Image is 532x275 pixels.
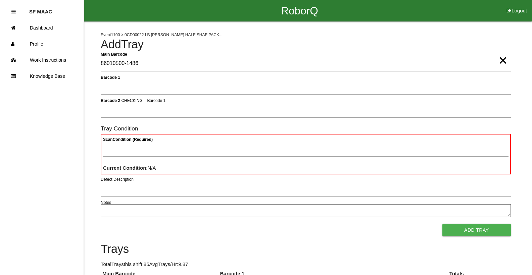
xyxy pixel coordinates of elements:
b: Main Barcode [101,52,127,56]
div: Close [11,4,16,20]
span: : N/A [103,165,156,171]
h4: Add Tray [101,38,511,51]
input: Required [101,56,511,71]
b: Barcode 1 [101,75,120,79]
label: Notes [101,200,111,206]
b: Current Condition [103,165,146,171]
a: Dashboard [0,20,84,36]
h4: Trays [101,243,511,256]
button: Add Tray [442,224,511,236]
b: Scan Condition (Required) [103,137,153,142]
p: SF MAAC [29,4,52,14]
span: Event 1100 > 0CD00022 LB [PERSON_NAME] HALF SHAF PACK... [101,33,223,37]
label: Defect Description [101,176,134,182]
h6: Tray Condition [101,125,511,132]
p: Total Trays this shift: 85 Avg Trays /Hr: 9.87 [101,261,511,268]
a: Knowledge Base [0,68,84,84]
span: Clear Input [498,47,507,60]
span: CHECKING = Barcode 1 [121,98,165,103]
b: Barcode 2 [101,98,120,103]
a: Work Instructions [0,52,84,68]
a: Profile [0,36,84,52]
